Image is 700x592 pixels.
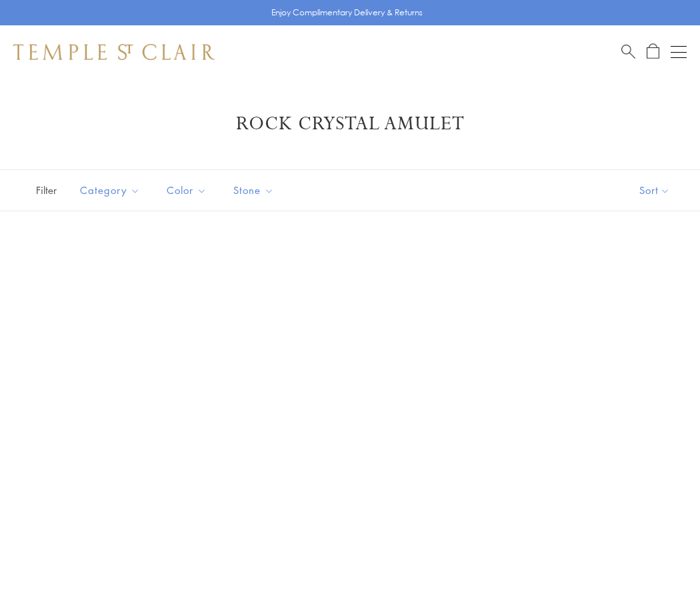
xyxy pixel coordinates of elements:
[671,44,687,60] button: Open navigation
[609,170,700,211] button: Show sort by
[223,175,284,205] button: Stone
[70,175,150,205] button: Category
[647,43,659,60] a: Open Shopping Bag
[621,43,635,60] a: Search
[227,182,284,199] span: Stone
[33,112,667,136] h1: Rock Crystal Amulet
[157,175,217,205] button: Color
[160,182,217,199] span: Color
[73,182,150,199] span: Category
[13,44,215,60] img: Temple St. Clair
[271,6,423,19] p: Enjoy Complimentary Delivery & Returns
